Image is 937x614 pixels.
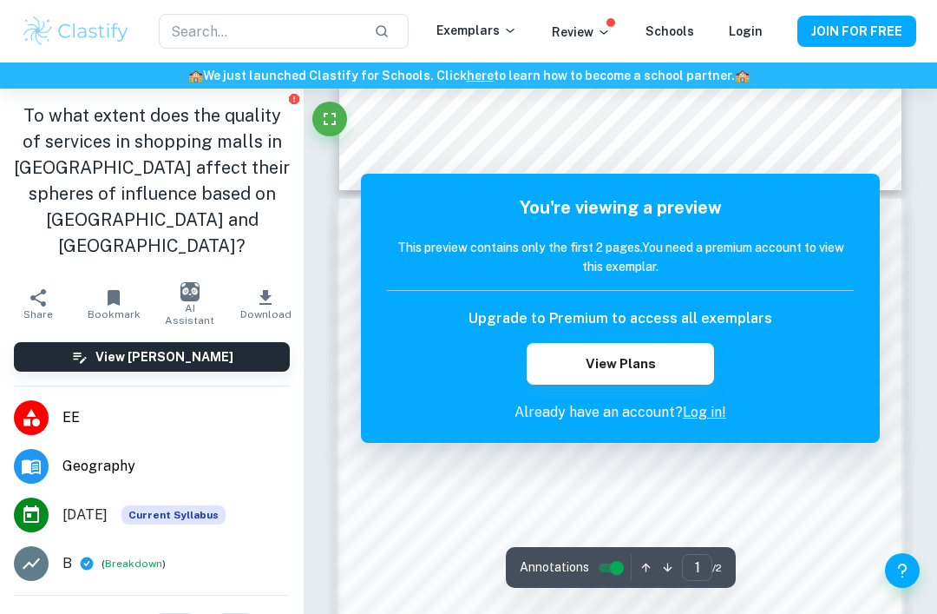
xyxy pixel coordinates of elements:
[885,553,920,588] button: Help and Feedback
[105,556,162,571] button: Breakdown
[121,505,226,525] div: This exemplar is based on the current syllabus. Feel free to refer to it for inspiration/ideas wh...
[287,92,300,105] button: Report issue
[797,16,916,47] button: JOIN FOR FREE
[387,402,854,423] p: Already have an account?
[62,456,290,477] span: Geography
[159,14,360,49] input: Search...
[21,14,131,49] img: Clastify logo
[552,23,611,42] p: Review
[645,24,694,38] a: Schools
[468,308,772,329] h6: Upgrade to Premium to access all exemplars
[95,347,233,366] h6: View [PERSON_NAME]
[387,195,854,221] h5: You're viewing a preview
[228,280,305,328] button: Download
[436,21,517,40] p: Exemplars
[62,407,290,428] span: EE
[467,69,494,83] a: here
[62,553,72,574] p: B
[88,308,141,320] span: Bookmark
[520,558,589,577] span: Annotations
[180,282,200,301] img: AI Assistant
[387,238,854,276] h6: This preview contains only the first 2 pages. You need a premium account to view this exemplar.
[312,102,347,136] button: Fullscreen
[152,280,228,328] button: AI Assistant
[162,302,218,327] span: AI Assistant
[102,556,166,572] span: ( )
[188,69,203,83] span: 🏫
[62,505,108,525] span: [DATE]
[14,342,290,372] button: View [PERSON_NAME]
[735,69,750,83] span: 🏫
[712,560,722,576] span: / 2
[527,343,713,385] button: View Plans
[14,102,290,259] h1: To what extent does the quality of services in shopping malls in [GEOGRAPHIC_DATA] affect their s...
[121,505,226,525] span: Current Syllabus
[3,66,934,85] h6: We just launched Clastify for Schools. Click to learn how to become a school partner.
[729,24,763,38] a: Login
[683,404,726,420] a: Log in!
[240,308,292,320] span: Download
[76,280,153,328] button: Bookmark
[23,308,53,320] span: Share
